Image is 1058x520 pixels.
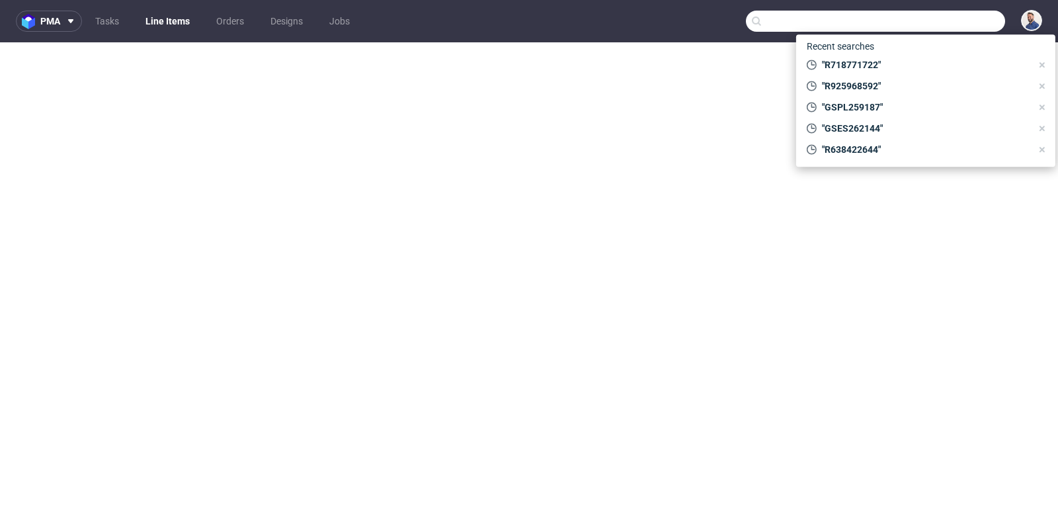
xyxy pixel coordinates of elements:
[22,14,40,29] img: logo
[817,79,1032,93] span: "R925968592"
[87,11,127,32] a: Tasks
[40,17,60,26] span: pma
[817,143,1032,156] span: "R638422644"
[263,11,311,32] a: Designs
[1022,11,1041,30] img: Michał Rachański
[817,58,1032,71] span: "R718771722"
[16,11,82,32] button: pma
[138,11,198,32] a: Line Items
[321,11,358,32] a: Jobs
[208,11,252,32] a: Orders
[817,101,1032,114] span: "GSPL259187"
[817,122,1032,135] span: "GSES262144"
[801,36,879,57] span: Recent searches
